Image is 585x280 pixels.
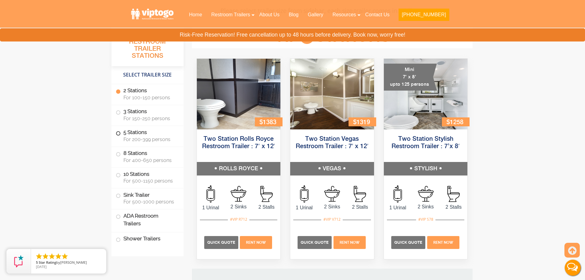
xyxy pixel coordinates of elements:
label: Sink Trailer [116,188,179,207]
button: [PHONE_NUMBER] [399,9,449,21]
span: 2 Stalls [346,203,374,211]
span: 1 Urinal [384,204,412,211]
a: Quick Quote [204,239,239,245]
li:  [48,253,56,260]
a: Gallery [303,8,328,22]
span: For 500-1000 persons [123,199,176,205]
img: Side view of two station restroom trailer with separate doors for males and females [197,59,281,129]
li:  [35,253,43,260]
span: [PERSON_NAME] [60,260,87,265]
li:  [55,253,62,260]
h3: VIP Stations [265,28,399,45]
li:  [61,253,68,260]
img: Review Rating [13,255,25,267]
span: 5 [36,260,38,265]
div: $1258 [442,117,470,126]
div: Mini 7' x 8' upto 125 persons [384,64,437,91]
span: For 400-650 persons [123,157,176,163]
label: 3 Stations [116,105,179,124]
span: 2 Stalls [252,203,280,211]
h5: VEGAS [290,162,374,175]
img: an icon of Stall [260,186,273,202]
a: Blog [284,8,303,22]
span: 1 Urinal [290,204,318,211]
img: an icon of Stall [447,186,460,202]
img: an icon of urinal [300,185,309,203]
a: Home [184,8,207,22]
h5: STYLISH [384,162,468,175]
img: an icon of urinal [206,185,215,203]
a: Two Station Stylish Restroom Trailer : 7’x 8′ [392,136,459,150]
img: A mini restroom trailer with two separate stations and separate doors for males and females [384,59,468,129]
a: Rent Now [333,239,366,245]
div: #VIP V712 [321,215,343,223]
a: Rent Now [239,239,273,245]
img: an icon of Stall [354,186,366,202]
span: 2 Sinks [318,203,346,211]
div: #VIP S78 [416,215,435,223]
span: 2 Sinks [412,203,440,211]
h4: Select Trailer Size [111,69,184,81]
span: Quick Quote [394,240,422,245]
span: 1 Urinal [197,204,225,211]
img: an icon of sink [231,186,246,202]
span: For 150-250 persons [123,116,176,121]
h5: ROLLS ROYCE [197,162,281,175]
span: 2 Stalls [440,203,468,211]
div: #VIP R712 [228,215,249,223]
span: Quick Quote [301,240,329,245]
label: 8 Stations [116,147,179,166]
a: Quick Quote [391,239,426,245]
label: 10 Stations [116,168,179,187]
a: [PHONE_NUMBER] [394,8,454,25]
a: Resources [328,8,361,22]
li:  [42,253,49,260]
span: For 500-1150 persons [123,178,176,184]
label: 5 Stations [116,126,179,145]
label: 2 Stations [116,84,179,103]
div: $1383 [255,117,283,126]
a: Contact Us [361,8,394,22]
div: $1319 [349,117,376,126]
a: Two Station Rolls Royce Restroom Trailer : 7′ x 12′ [202,136,275,150]
a: Rent Now [426,239,460,245]
span: 2 Sinks [224,203,252,211]
img: Side view of two station restroom trailer with separate doors for males and females [290,59,374,129]
span: Quick Quote [207,240,235,245]
img: an icon of urinal [393,185,402,203]
span: [DATE] [36,264,47,269]
a: Two Station Vegas Restroom Trailer : 7′ x 12′ [296,136,369,150]
span: Rent Now [246,240,266,245]
img: an icon of sink [418,186,434,202]
span: For 200-399 persons [123,136,176,142]
label: ADA Restroom Trailers [116,209,179,230]
a: About Us [255,8,284,22]
span: Rent Now [433,240,453,245]
label: Shower Trailers [116,232,179,246]
span: Rent Now [340,240,360,245]
span: For 100-150 persons [123,95,176,101]
button: Live Chat [560,255,585,280]
span: by [36,261,101,265]
a: Restroom Trailers [207,8,255,22]
h3: All Portable Restroom Trailer Stations [111,29,184,66]
img: an icon of sink [324,186,340,202]
a: Quick Quote [298,239,333,245]
span: Star Rating [39,260,56,265]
